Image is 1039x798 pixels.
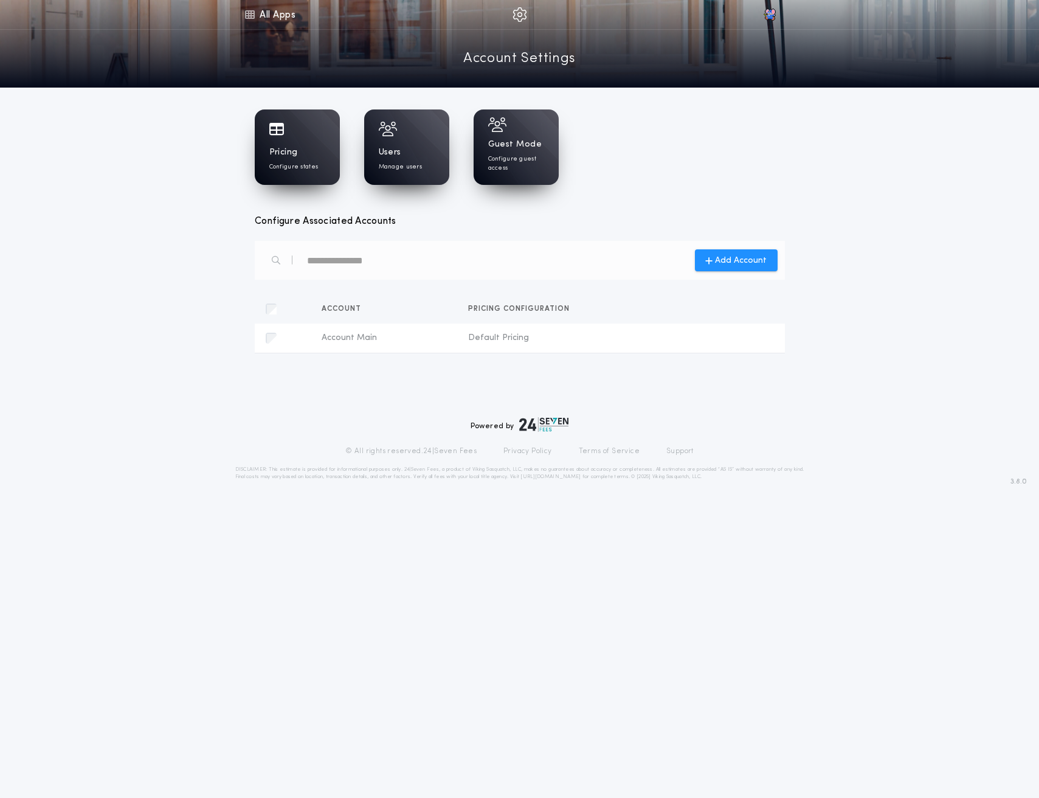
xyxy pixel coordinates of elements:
[715,254,767,267] span: Add Account
[666,446,694,456] a: Support
[269,162,319,172] p: Configure states
[235,466,804,481] p: DISCLAIMER: This estimate is provided for informational purposes only. 24|Seven Fees, a product o...
[269,147,298,159] h1: Pricing
[579,446,640,456] a: Terms of Service
[503,446,552,456] a: Privacy Policy
[488,154,544,173] p: Configure guest access
[322,305,366,313] span: Account
[345,446,477,456] p: © All rights reserved. 24|Seven Fees
[519,417,569,432] img: logo
[255,214,785,229] h3: Configure Associated Accounts
[379,147,401,159] h1: Users
[468,332,708,344] span: Default Pricing
[764,9,776,21] img: vs-icon
[463,49,576,70] a: Account Settings
[695,249,778,271] button: Add Account
[1010,476,1027,487] span: 3.8.0
[468,305,575,313] span: Pricing configuration
[520,474,581,479] a: [URL][DOMAIN_NAME]
[255,109,340,185] a: PricingConfigure states
[322,332,449,344] span: Account Main
[379,162,422,172] p: Manage users
[471,417,569,432] div: Powered by
[364,109,449,185] a: UsersManage users
[474,109,559,185] a: Guest ModeConfigure guest access
[513,7,527,22] img: img
[488,139,542,151] h1: Guest Mode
